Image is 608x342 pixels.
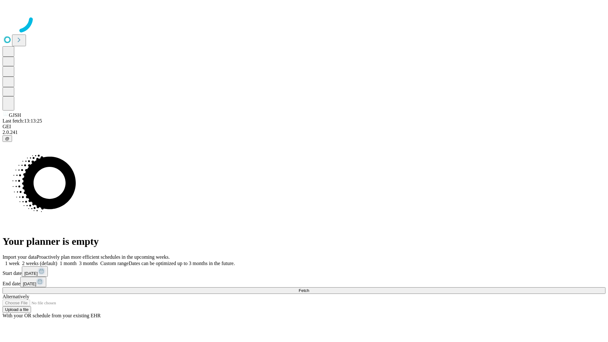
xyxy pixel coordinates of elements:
[299,288,309,293] span: Fetch
[20,277,46,287] button: [DATE]
[3,266,605,277] div: Start date
[37,254,170,260] span: Proactively plan more efficient schedules in the upcoming weeks.
[3,118,42,123] span: Last fetch: 13:13:25
[3,130,605,135] div: 2.0.241
[22,266,48,277] button: [DATE]
[22,261,57,266] span: 2 weeks (default)
[3,294,29,299] span: Alternatively
[79,261,98,266] span: 3 months
[3,313,101,318] span: With your OR schedule from your existing EHR
[3,306,31,313] button: Upload a file
[3,135,12,142] button: @
[3,254,37,260] span: Import your data
[129,261,235,266] span: Dates can be optimized up to 3 months in the future.
[100,261,129,266] span: Custom range
[24,271,38,276] span: [DATE]
[3,124,605,130] div: GEI
[3,277,605,287] div: End date
[60,261,77,266] span: 1 month
[5,136,9,141] span: @
[3,287,605,294] button: Fetch
[23,282,36,286] span: [DATE]
[9,112,21,118] span: GJSH
[3,236,605,247] h1: Your planner is empty
[5,261,20,266] span: 1 week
